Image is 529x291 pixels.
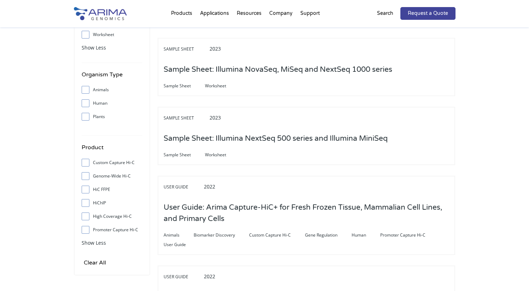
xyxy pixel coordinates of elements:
[305,231,352,239] span: Gene Regulation
[164,151,205,159] span: Sample Sheet
[82,258,108,268] input: Clear All
[400,7,455,20] a: Request a Quote
[377,9,393,18] p: Search
[164,215,449,223] a: User Guide: Arima Capture-HiC+ for Fresh Frozen Tissue, Mammalian Cell Lines, and Primary Cells
[82,44,106,51] span: Show Less
[164,59,392,81] h3: Sample Sheet: Illumina NovaSeq, MiSeq and NextSeq 1000 series
[82,171,142,181] label: Genome-Wide Hi-C
[194,231,249,239] span: Biomarker Discovery
[82,198,142,208] label: HiChIP
[164,135,388,142] a: Sample Sheet: Illumina NextSeq 500 series and Illumina MiniSeq
[380,231,440,239] span: Promoter Capture Hi-C
[82,70,142,85] h4: Organism Type
[164,231,194,239] span: Animals
[205,82,240,90] span: Worksheet
[164,66,392,74] a: Sample Sheet: Illumina NovaSeq, MiSeq and NextSeq 1000 series
[82,29,142,40] label: Worksheet
[82,111,142,122] label: Plants
[164,273,202,281] span: User Guide
[164,197,449,230] h3: User Guide: Arima Capture-HiC+ for Fresh Frozen Tissue, Mammalian Cell Lines, and Primary Cells
[249,231,305,239] span: Custom Capture Hi-C
[205,151,240,159] span: Worksheet
[82,143,142,157] h4: Product
[82,98,142,109] label: Human
[164,240,200,249] span: User Guide
[82,239,106,246] span: Show Less
[204,183,215,190] span: 2022
[164,82,205,90] span: Sample Sheet
[82,85,142,95] label: Animals
[82,184,142,195] label: HiC FFPE
[164,114,208,122] span: Sample Sheet
[82,211,142,222] label: High Coverage Hi-C
[164,45,208,53] span: Sample Sheet
[82,225,142,235] label: Promoter Capture Hi-C
[82,157,142,168] label: Custom Capture Hi-C
[74,7,127,20] img: Arima-Genomics-logo
[352,231,380,239] span: Human
[210,114,221,121] span: 2023
[164,183,202,191] span: User Guide
[204,273,215,280] span: 2022
[210,45,221,52] span: 2023
[164,128,388,150] h3: Sample Sheet: Illumina NextSeq 500 series and Illumina MiniSeq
